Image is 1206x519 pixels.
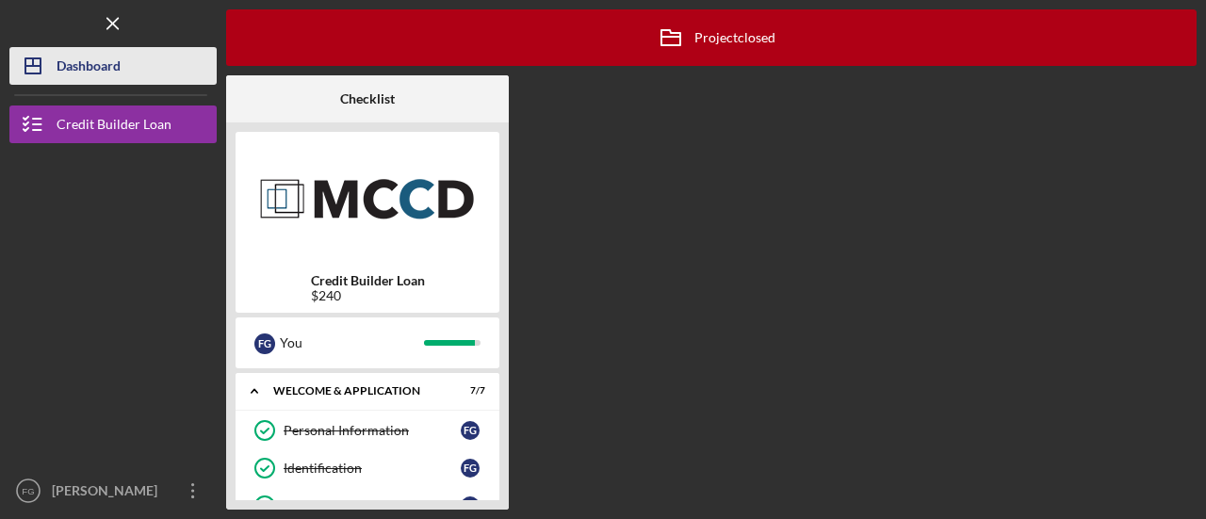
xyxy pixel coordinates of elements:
div: F G [461,496,480,515]
div: Credit Builder Loan [57,105,171,148]
div: 7 / 7 [451,385,485,397]
b: Credit Builder Loan [311,273,425,288]
img: Product logo [236,141,499,254]
div: F G [461,459,480,478]
div: Dashboard [57,47,121,89]
div: $240 [311,288,425,303]
div: Loan Application [284,498,461,513]
a: IdentificationFG [245,449,490,487]
text: FG [22,486,34,496]
div: F G [254,333,275,354]
div: Project closed [647,14,775,61]
button: FG[PERSON_NAME] [9,472,217,510]
a: Personal InformationFG [245,412,490,449]
div: You [280,327,424,359]
div: [PERSON_NAME] [47,472,170,514]
div: Welcome & Application [273,385,438,397]
button: Dashboard [9,47,217,85]
div: Personal Information [284,423,461,438]
div: Identification [284,461,461,476]
button: Credit Builder Loan [9,105,217,143]
div: F G [461,421,480,440]
b: Checklist [340,91,395,106]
